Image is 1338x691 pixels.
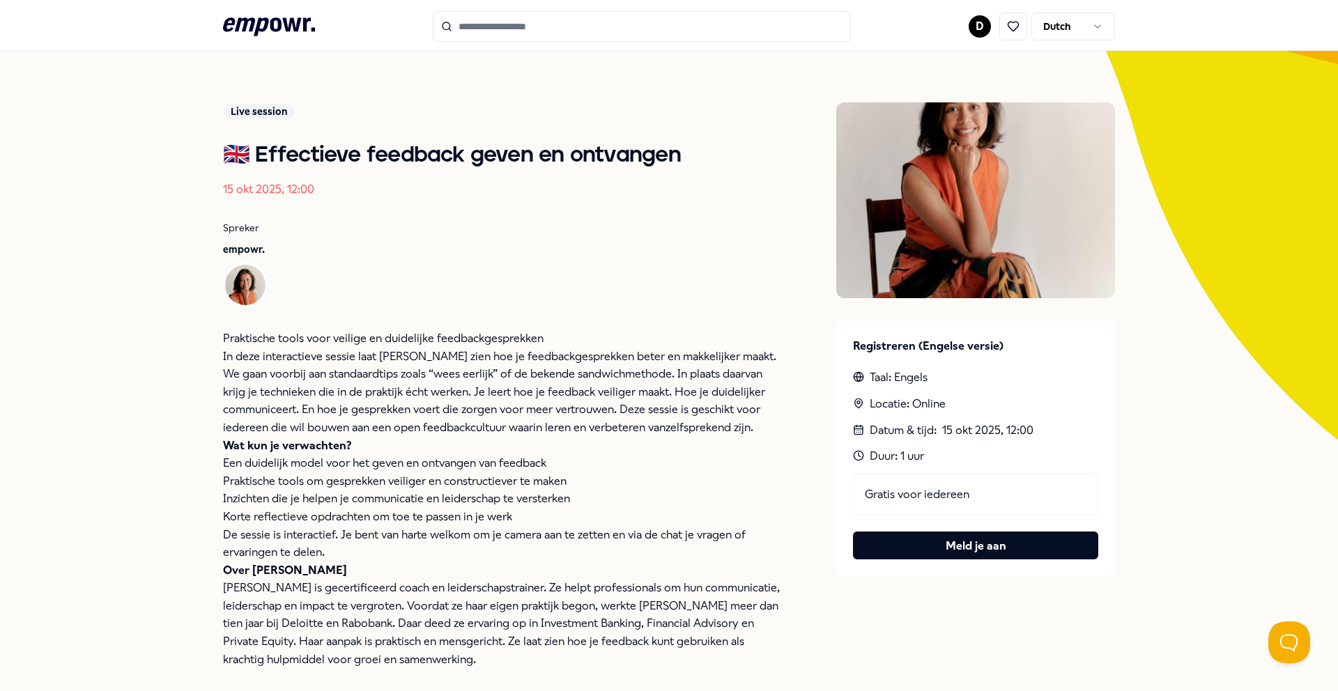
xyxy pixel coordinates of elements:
[836,102,1115,298] img: Presenter image
[853,337,1098,355] p: Registreren (Engelse versie)
[223,439,351,452] strong: Wat kun je verwachten?
[433,11,851,42] input: Search for products, categories or subcategories
[223,141,780,169] h1: 🇬🇧 Effectieve feedback geven en ontvangen
[853,474,1098,515] div: Gratis voor iedereen
[225,265,266,305] img: Avatar
[223,564,347,577] strong: Over [PERSON_NAME]
[223,348,780,437] p: In deze interactieve sessie laat [PERSON_NAME] zien hoe je feedbackgesprekken beter en makkelijke...
[223,472,780,490] p: Praktische tools om gesprekken veiliger en constructiever te maken
[223,220,780,235] p: Spreker
[223,242,780,257] p: empowr.
[853,421,1098,440] div: Datum & tijd :
[942,421,1033,440] time: 15 okt 2025, 12:00
[969,15,991,38] button: D
[223,329,780,348] p: Praktische tools voor veilige en duidelijke feedbackgesprekken
[853,395,1098,413] div: Locatie: Online
[1268,621,1310,663] iframe: Help Scout Beacon - Open
[223,508,780,526] p: Korte reflectieve opdrachten om toe te passen in je werk
[853,368,1098,387] div: Taal: Engels
[853,447,1098,465] div: Duur: 1 uur
[223,490,780,508] p: Inzichten die je helpen je communicatie en leiderschap te versterken
[223,579,780,668] p: [PERSON_NAME] is gecertificeerd coach en leiderschapstrainer. Ze helpt professionals om hun commu...
[853,531,1098,559] button: Meld je aan
[223,454,780,472] p: Een duidelijk model voor het geven en ontvangen van feedback
[223,526,780,561] p: De sessie is interactief. Je bent van harte welkom om je camera aan te zetten en via de chat je v...
[223,183,314,196] time: 15 okt 2025, 12:00
[223,104,295,119] div: Live session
